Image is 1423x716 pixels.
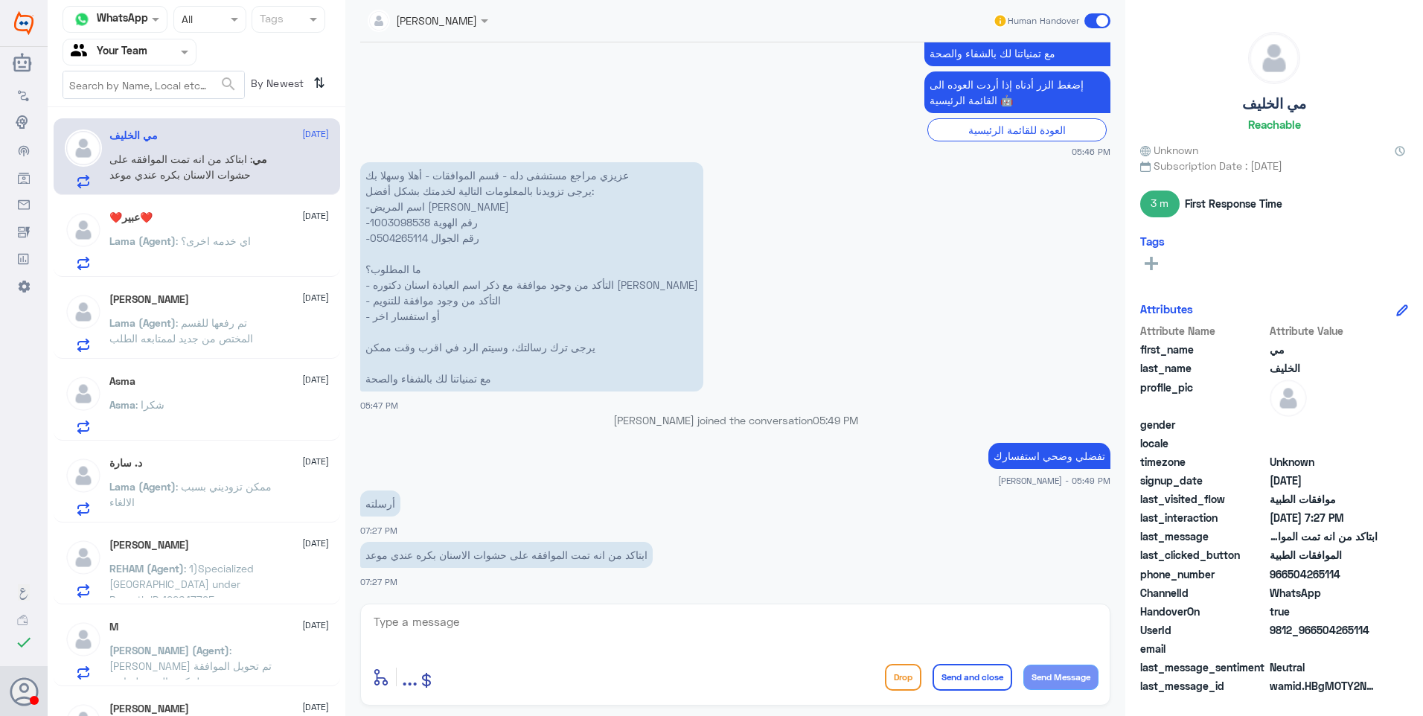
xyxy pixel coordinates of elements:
span: Attribute Value [1270,323,1378,339]
button: Send Message [1023,665,1099,690]
h5: د. سارة [109,457,142,470]
span: timezone [1140,454,1267,470]
span: signup_date [1140,473,1267,488]
span: last_visited_flow [1140,491,1267,507]
h5: مي الخليف [109,130,158,142]
span: : تم رفعها للقسم المختص من جديد لممتابعه الطلب [109,316,253,345]
span: UserId [1140,622,1267,638]
span: 2025-09-17T16:27:30.098Z [1270,510,1378,525]
img: Widebot Logo [14,11,33,35]
span: [PERSON_NAME] - 05:49 PM [998,474,1110,487]
img: defaultAdmin.png [1270,380,1307,417]
span: [DATE] [302,700,329,714]
h5: Omar Bin Jahlan [109,703,189,715]
span: profile_pic [1140,380,1267,414]
span: wamid.HBgMOTY2NTA0MjY1MTE0FQIAEhgUM0EzN0FGNjY5QkJDQ0IxMkM0Q0MA [1270,678,1378,694]
img: defaultAdmin.png [65,375,102,412]
span: الموافقات الطبية [1270,547,1378,563]
span: : ابتاكد من انه تمت الموافقه على حشوات الاسنان بكره عندي موعد [109,153,252,181]
span: [DATE] [302,127,329,141]
span: REHAM (Agent) [109,562,184,575]
img: defaultAdmin.png [65,457,102,494]
span: gender [1140,417,1267,432]
span: last_interaction [1140,510,1267,525]
span: [DATE] [302,373,329,386]
span: 966504265114 [1270,566,1378,582]
span: الخليف [1270,360,1378,376]
span: Lama (Agent) [109,234,176,247]
img: defaultAdmin.png [65,130,102,167]
span: 9812_966504265114 [1270,622,1378,638]
span: 07:27 PM [360,577,397,586]
span: last_name [1140,360,1267,376]
span: [DATE] [302,209,329,223]
i: ⇅ [313,71,325,95]
i: check [15,633,33,651]
img: whatsapp.png [71,8,93,31]
p: 17/9/2025, 5:46 PM [924,71,1110,113]
span: 05:47 PM [360,400,398,410]
span: ابتاكد من انه تمت الموافقه على حشوات الاسنان بكره عندي موعد [1270,528,1378,544]
img: defaultAdmin.png [65,539,102,576]
span: Asma [109,398,135,411]
p: 17/9/2025, 7:27 PM [360,542,653,568]
span: : شكرا [135,398,164,411]
h5: ابو نواف [109,293,189,306]
span: [DATE] [302,537,329,550]
img: defaultAdmin.png [65,211,102,249]
span: true [1270,604,1378,619]
span: [DATE] [302,291,329,304]
button: Drop [885,664,921,691]
span: [DATE] [302,618,329,632]
img: defaultAdmin.png [65,293,102,330]
h5: Mohammed Yousef Montaser [109,539,189,552]
span: null [1270,417,1378,432]
h5: Asma [109,375,135,388]
span: 2025-09-17T14:45:28.5Z [1270,473,1378,488]
span: phone_number [1140,566,1267,582]
span: Lama (Agent) [109,316,176,329]
span: Lama (Agent) [109,480,176,493]
span: Attribute Name [1140,323,1267,339]
span: HandoverOn [1140,604,1267,619]
span: First Response Time [1185,196,1282,211]
span: first_name [1140,342,1267,357]
h5: مي الخليف [1242,95,1306,112]
span: last_message_sentiment [1140,659,1267,675]
div: العودة للقائمة الرئيسية [927,118,1107,141]
span: : اي خدمه اخرى؟ [176,234,251,247]
img: yourTeam.svg [71,41,93,63]
span: last_message [1140,528,1267,544]
span: Unknown [1140,142,1198,158]
h6: Reachable [1248,118,1301,131]
input: Search by Name, Local etc… [63,71,244,98]
span: ChannelId [1140,585,1267,601]
span: Human Handover [1008,14,1079,28]
h6: Tags [1140,234,1165,248]
button: Send and close [933,664,1012,691]
span: ... [402,663,418,690]
p: 17/9/2025, 5:47 PM [360,162,703,391]
h6: Attributes [1140,302,1193,316]
img: defaultAdmin.png [65,621,102,658]
button: ... [402,660,418,694]
span: email [1140,641,1267,656]
span: 3 m [1140,191,1180,217]
button: search [220,72,237,97]
p: [PERSON_NAME] joined the conversation [360,412,1110,428]
span: [DATE] [302,455,329,468]
span: 07:27 PM [360,525,397,535]
span: Subscription Date : [DATE] [1140,158,1408,173]
img: defaultAdmin.png [1249,33,1299,83]
span: By Newest [245,71,307,100]
span: last_message_id [1140,678,1267,694]
button: Avatar [10,677,38,706]
p: 17/9/2025, 5:49 PM [988,443,1110,469]
div: Tags [258,10,284,30]
span: 05:46 PM [1072,145,1110,158]
span: 2 [1270,585,1378,601]
span: locale [1140,435,1267,451]
span: مي [252,153,267,165]
span: 05:49 PM [813,414,858,426]
span: Unknown [1270,454,1378,470]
